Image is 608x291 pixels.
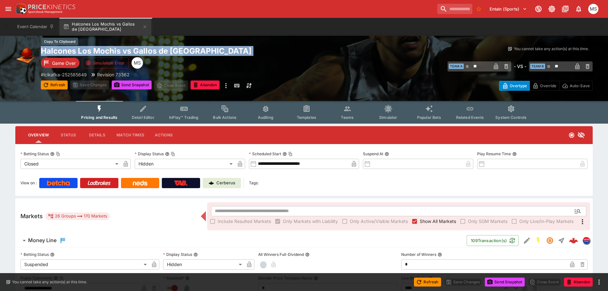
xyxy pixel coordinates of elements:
span: Only SGM Markets [468,218,507,225]
p: Override [540,82,556,89]
h6: - VS - [514,63,526,70]
span: Teams [341,115,354,120]
p: Number of Winners [401,252,436,257]
button: Money Line [15,234,467,247]
img: PriceKinetics Logo [14,3,27,15]
button: Actions [149,127,178,143]
label: Tags: [249,178,259,188]
img: Ladbrokes [87,180,111,186]
div: Closed [20,159,121,169]
button: Override [529,81,559,91]
button: more [222,80,230,91]
span: Only Active/Visible Markets [350,218,408,225]
p: Copy To Clipboard [41,71,87,78]
img: Sportsbook Management [28,11,63,13]
button: Copy To Clipboard [56,152,60,156]
p: Overtype [510,82,527,89]
button: SGM Enabled [533,235,544,246]
button: All Winners Full-Dividend [305,252,310,257]
button: Copy To Clipboard [288,152,293,156]
button: open drawer [3,3,14,15]
button: Halcones Los Mochis vs Gallos de [GEOGRAPHIC_DATA] [59,18,151,36]
p: Suspend At [363,151,383,157]
button: Straight [556,235,567,246]
img: Neds [133,180,147,186]
p: Play Resume Time [477,151,511,157]
button: Play Resume Time [512,152,517,156]
div: Event type filters [76,101,532,124]
h5: Markets [20,212,43,220]
p: Betting Status [20,151,49,157]
span: System Controls [495,115,527,120]
button: Status [54,127,83,143]
img: lclkafka [583,237,590,244]
span: Templates [297,115,316,120]
button: Connected to PK [533,3,544,15]
button: Copy To Clipboard [171,152,175,156]
p: You cannot take any action(s) at this time. [514,46,589,52]
button: Notifications [573,3,584,15]
div: 26 Groups 170 Markets [48,212,107,220]
button: Refresh [41,80,68,89]
button: Match Times [111,127,149,143]
button: No Bookmarks [474,4,484,14]
div: lclkafka [582,237,590,244]
button: Overtype [499,81,530,91]
p: Display Status [163,252,192,257]
p: Cerberus [216,180,235,186]
h6: Money Line [28,237,56,244]
button: Edit Detail [521,235,533,246]
a: 5c26b9f5-706b-444a-bd89-03b1d1d957fc [567,234,580,247]
span: Show All Markets [420,218,456,225]
svg: More [579,218,586,226]
span: Mark an event as closed and abandoned. [191,81,219,88]
div: Hidden [163,259,244,270]
button: Details [83,127,111,143]
svg: Hidden [577,131,585,139]
button: Refresh [414,278,441,287]
button: Display StatusCopy To Clipboard [165,152,169,156]
div: 5c26b9f5-706b-444a-bd89-03b1d1d957fc [569,236,578,245]
span: Only Live/In-Play Markets [519,218,574,225]
label: View on : [20,178,37,188]
svg: Closed [568,132,575,138]
button: Open [572,205,583,217]
button: Toggle light/dark mode [546,3,558,15]
div: Hidden [135,159,235,169]
span: Detail Editor [132,115,154,120]
button: more [595,278,603,286]
button: Betting Status [50,252,55,257]
button: Display Status [193,252,198,257]
span: Popular Bets [417,115,441,120]
p: Game Over [52,60,76,66]
span: Include Resulted Markets [218,218,271,225]
p: Display Status [135,151,164,157]
div: Matthew Scott [131,57,143,69]
span: Auditing [258,115,274,120]
button: Abandon [564,278,593,287]
div: Suspended [20,259,149,270]
p: All Winners Full-Dividend [258,252,304,257]
span: Team A [449,64,464,69]
button: Event Calendar [13,18,58,36]
span: Mark an event as closed and abandoned. [564,278,593,285]
div: Copy To Clipboard [41,38,78,46]
div: Start From [499,81,593,91]
button: Simulation Error [82,57,129,68]
button: Matthew Scott [586,2,600,16]
span: Simulator [379,115,397,120]
span: Pricing and Results [81,115,117,120]
button: Documentation [559,3,571,15]
button: Betting StatusCopy To Clipboard [50,152,55,156]
svg: Suspended [546,237,554,244]
img: logo-cerberus--red.svg [569,236,578,245]
p: Auto-Save [570,82,590,89]
button: Auto-Save [559,81,593,91]
p: Betting Status [20,252,49,257]
p: Revision 73362 [97,71,130,78]
span: Related Events [456,115,484,120]
span: InPlay™ Trading [169,115,199,120]
p: You cannot take any action(s) at this time. [12,279,87,285]
span: Bulk Actions [213,115,236,120]
button: Send Snapshot [485,278,525,287]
